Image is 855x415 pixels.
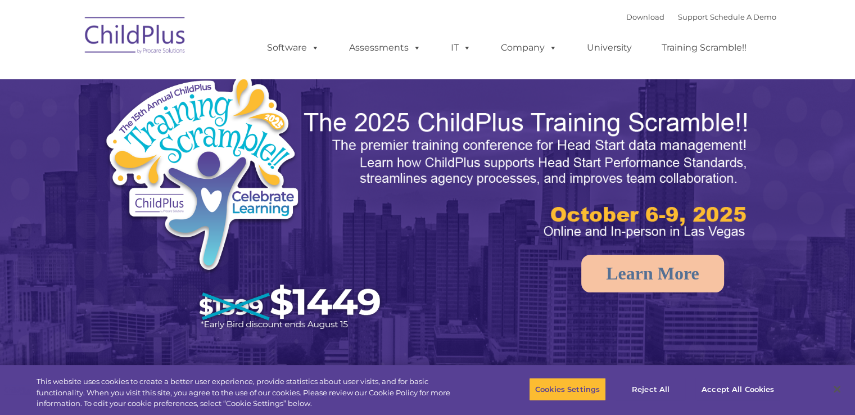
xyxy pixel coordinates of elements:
[256,37,331,59] a: Software
[710,12,776,21] a: Schedule A Demo
[678,12,708,21] a: Support
[440,37,482,59] a: IT
[576,37,643,59] a: University
[79,9,192,65] img: ChildPlus by Procare Solutions
[156,74,191,83] span: Last name
[825,377,849,402] button: Close
[338,37,432,59] a: Assessments
[490,37,568,59] a: Company
[616,377,686,401] button: Reject All
[626,12,664,21] a: Download
[650,37,758,59] a: Training Scramble!!
[37,376,471,409] div: This website uses cookies to create a better user experience, provide statistics about user visit...
[156,120,204,129] span: Phone number
[626,12,776,21] font: |
[695,377,780,401] button: Accept All Cookies
[581,255,724,292] a: Learn More
[529,377,606,401] button: Cookies Settings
